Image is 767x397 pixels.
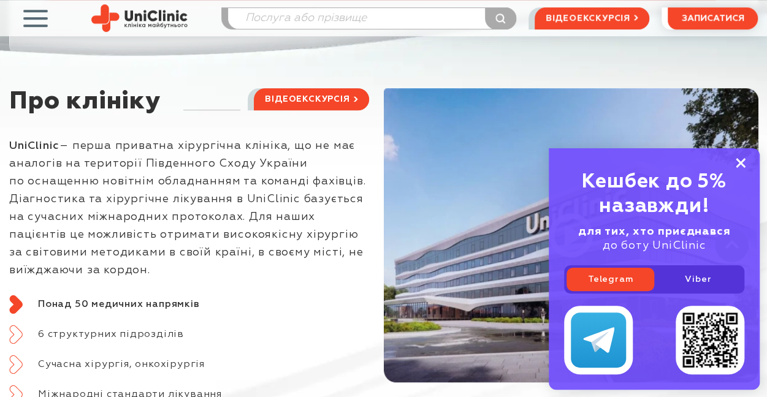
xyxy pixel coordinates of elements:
[9,88,161,134] div: Про клініку
[535,7,649,29] a: відеоекскурсія
[682,14,744,23] span: записатися
[578,226,730,237] b: для тих, хто приєднався
[265,89,349,110] span: відеоекскурсія
[654,268,742,291] a: Viber
[254,88,368,110] a: відеоекскурсія
[546,8,630,29] span: відеоекскурсія
[9,140,59,151] strong: UniСlinic
[564,170,744,219] div: Кешбек до 5% назавжди!
[9,295,200,314] a: Понад 50 медичних напрямків
[9,325,184,344] a: 6 структурних підрозділів
[567,268,654,291] a: Telegram
[228,8,516,29] input: Послуга або прізвище
[668,7,758,29] button: записатися
[564,225,744,253] div: до боту UniClinic
[9,140,365,276] span: – перша приватна хірургічна клініка, що не має аналогів на території Південного Сходу України по ...
[9,355,205,374] a: Сучасна хірургія, онкохірургія
[91,4,188,32] img: Uniclinic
